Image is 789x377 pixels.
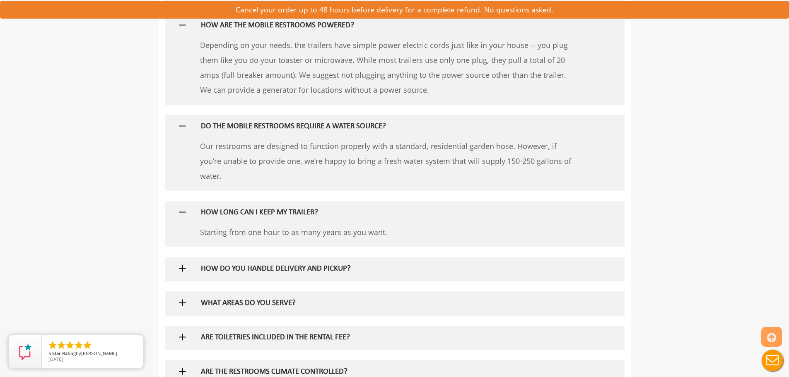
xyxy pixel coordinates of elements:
[17,343,34,360] img: Review Rating
[201,122,561,131] h5: DO THE MOBILE RESTROOMS REQUIRE A WATER SOURCE?
[65,340,75,350] li: 
[756,344,789,377] button: Live Chat
[48,350,51,356] span: 5
[201,299,561,308] h5: WHAT AREAS DO YOU SERVE?
[48,351,137,357] span: by
[201,22,561,30] h5: HOW ARE THE MOBILE RESTROOMS POWERED?
[200,38,575,97] p: Depending on your needs, the trailers have simple power electric cords just like in your house --...
[201,265,561,274] h5: HOW DO YOU HANDLE DELIVERY AND PICKUP?
[200,225,575,240] p: Starting from one hour to as many years as you want.
[82,340,92,350] li: 
[201,209,561,217] h5: HOW LONG CAN I KEEP MY TRAILER?
[200,139,575,183] p: Our restrooms are designed to function properly with a standard, residential garden hose. However...
[48,356,63,362] span: [DATE]
[177,298,188,308] img: plus icon sign
[177,121,188,131] img: plus icon sign
[177,263,188,274] img: plus icon sign
[177,332,188,342] img: plus icon sign
[177,20,188,30] img: plus icon sign
[177,207,188,217] img: plus icon sign
[201,334,561,342] h5: ARE TOILETRIES INCLUDED IN THE RENTAL FEE?
[74,340,84,350] li: 
[48,340,58,350] li: 
[56,340,66,350] li: 
[177,366,188,377] img: plus icon sign
[52,350,76,356] span: Star Rating
[201,368,561,377] h5: ARE THE RESTROOMS CLIMATE CONTROLLED?
[81,350,117,356] span: [PERSON_NAME]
